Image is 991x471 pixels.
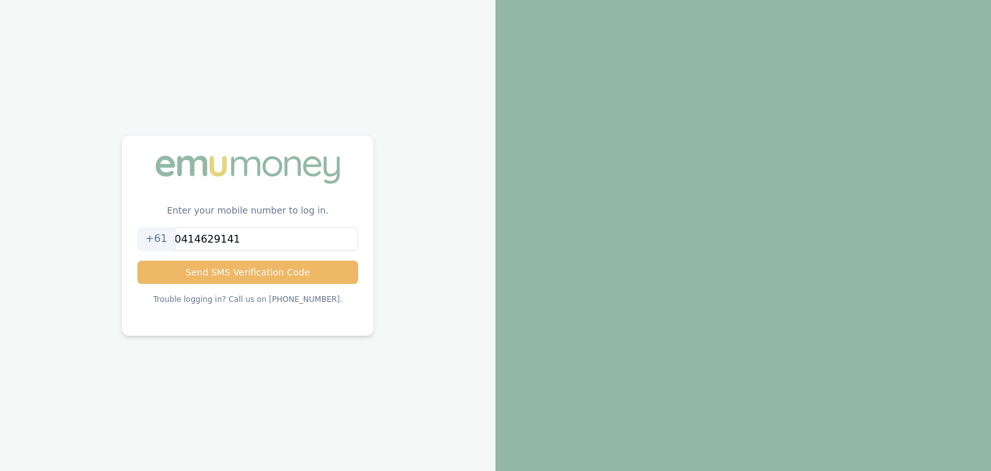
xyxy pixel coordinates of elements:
[151,151,345,188] img: Emu Money
[137,227,175,250] div: +61
[153,294,342,305] p: Trouble logging in? Call us on [PHONE_NUMBER].
[137,261,357,284] button: Send SMS Verification Code
[122,204,373,227] p: Enter your mobile number to log in.
[137,227,357,250] input: 0412345678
